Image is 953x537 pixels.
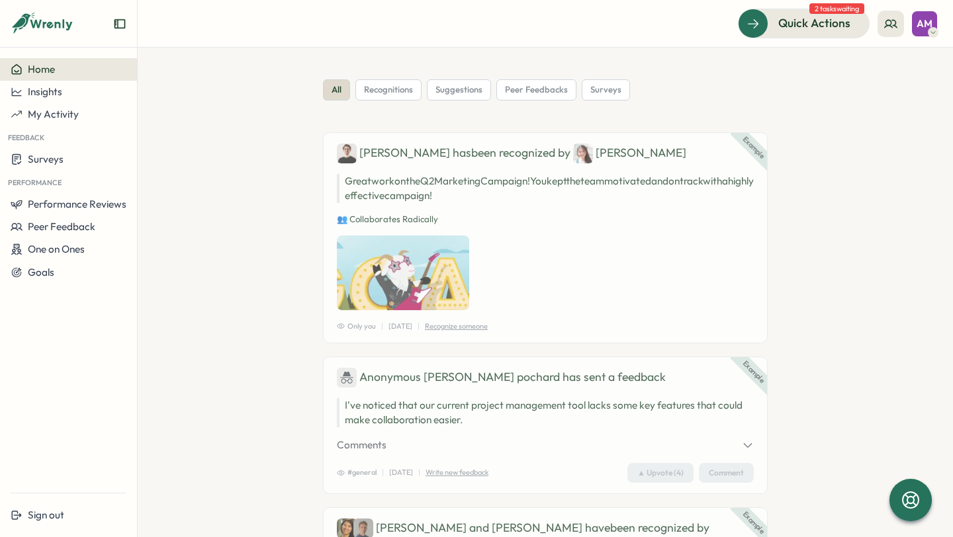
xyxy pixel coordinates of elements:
div: has sent a feedback [337,368,754,388]
span: Goals [28,266,54,278]
p: | [418,467,420,478]
span: Home [28,63,55,75]
img: Recognition Image [337,235,469,310]
span: Quick Actions [778,15,850,32]
span: Surveys [28,153,64,165]
span: all [332,84,341,96]
button: Quick Actions [738,9,870,38]
p: I've noticed that our current project management tool lacks some key features that could make col... [345,398,754,427]
span: My Activity [28,108,79,120]
span: recognitions [364,84,413,96]
p: [DATE] [389,467,413,478]
p: 👥 Collaborates Radically [337,214,754,226]
p: Recognize someone [425,321,488,332]
span: Only you [337,321,376,332]
p: Write new feedback [426,467,488,478]
button: Comments [337,438,754,452]
span: Peer Feedback [28,220,95,233]
span: suggestions [435,84,482,96]
p: Great work on the Q2 Marketing Campaign! You kept the team motivated and on track with a highly e... [337,174,754,203]
span: peer feedbacks [505,84,568,96]
p: | [381,321,383,332]
p: | [418,321,420,332]
span: Performance Reviews [28,198,126,210]
p: [DATE] [388,321,412,332]
span: AM [917,18,932,29]
img: Jane [573,144,593,163]
span: Sign out [28,509,64,521]
p: | [382,467,384,478]
img: Ben [337,144,357,163]
div: [PERSON_NAME] [573,144,686,163]
button: AM [912,11,937,36]
span: surveys [590,84,621,96]
button: Expand sidebar [113,17,126,30]
div: [PERSON_NAME] has been recognized by [337,144,754,163]
span: Insights [28,85,62,98]
span: 2 tasks waiting [809,3,864,14]
span: Comments [337,438,386,452]
span: #general [337,467,377,478]
span: One on Ones [28,243,85,255]
div: Anonymous [PERSON_NAME] pochard [337,368,560,388]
